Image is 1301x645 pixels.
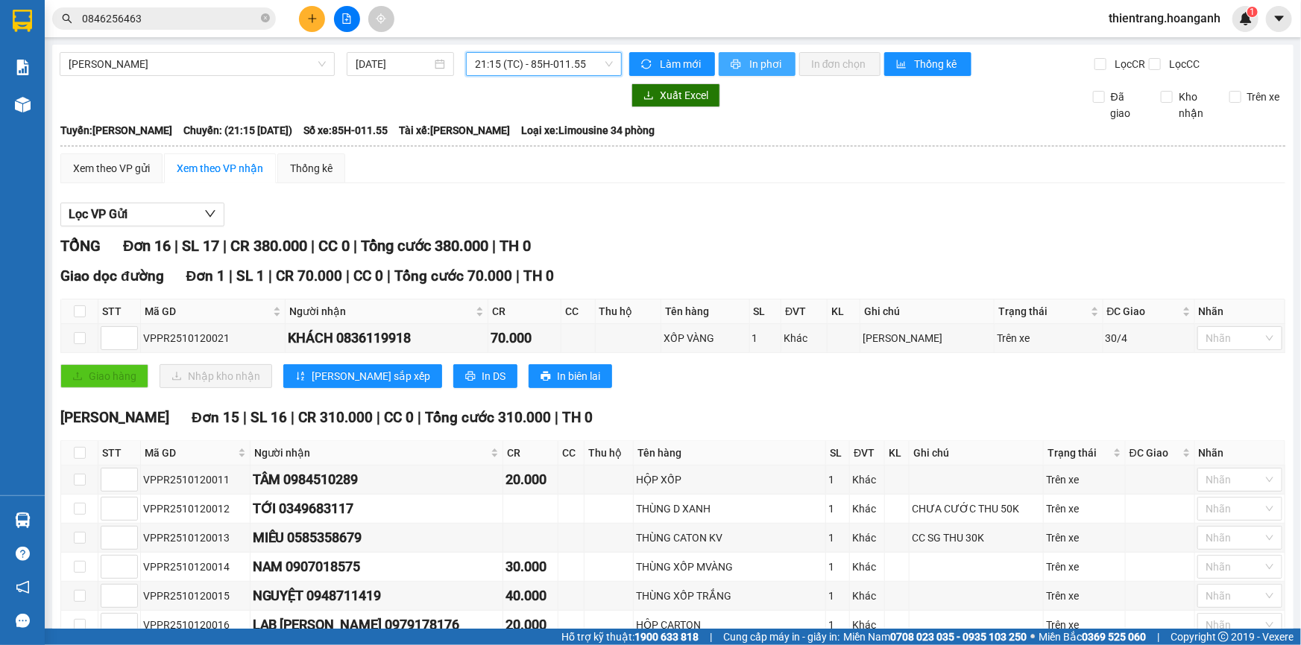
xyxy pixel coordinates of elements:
[15,60,31,75] img: solution-icon
[145,445,235,461] span: Mã GD
[505,469,555,490] div: 20.000
[710,629,712,645] span: |
[636,530,823,546] div: THÙNG CATON KV
[183,122,292,139] span: Chuyến: (21:15 [DATE])
[291,409,294,426] span: |
[141,524,251,553] td: VPPR2510120013
[143,559,248,575] div: VPPR2510120014
[16,547,30,561] span: question-circle
[749,56,784,72] span: In phơi
[664,330,746,346] div: XỐP VÀNG
[1106,330,1192,346] div: 30/4
[453,364,517,388] button: printerIn DS
[828,559,847,575] div: 1
[1046,471,1123,488] div: Trên xe
[307,13,318,24] span: plus
[723,629,839,645] span: Cung cấp máy in - giấy in:
[376,13,386,24] span: aim
[850,441,885,466] th: ĐVT
[634,441,826,466] th: Tên hàng
[660,87,708,104] span: Xuất Excel
[912,501,1041,517] div: CHƯA CƯỚC THU 50K
[1082,631,1146,643] strong: 0369 525 060
[261,12,270,26] span: close-circle
[1241,89,1286,105] span: Trên xe
[16,614,30,628] span: message
[915,56,960,72] span: Thống kê
[276,267,342,285] span: CR 70.000
[636,559,823,575] div: THÙNG XỐP MVÀNG
[387,267,391,285] span: |
[885,441,910,466] th: KL
[521,122,655,139] span: Loại xe: Limousine 34 phòng
[143,501,248,517] div: VPPR2510120012
[123,237,171,255] span: Đơn 16
[523,267,554,285] span: TH 0
[890,631,1027,643] strong: 0708 023 035 - 0935 103 250
[529,364,612,388] button: printerIn biên lai
[1250,7,1255,17] span: 1
[852,617,882,633] div: Khác
[15,512,31,528] img: warehouse-icon
[253,498,501,519] div: TỚI 0349683117
[141,611,251,640] td: VPPR2510120016
[562,409,593,426] span: TH 0
[60,237,101,255] span: TỔNG
[488,299,561,324] th: CR
[585,441,634,466] th: Thu hộ
[465,371,476,383] span: printer
[312,368,430,384] span: [PERSON_NAME] sắp xếp
[1046,559,1123,575] div: Trên xe
[73,160,150,177] div: Xem theo VP gửi
[174,237,178,255] span: |
[660,56,703,72] span: Làm mới
[641,59,654,71] span: sync
[62,13,72,24] span: search
[781,299,828,324] th: ĐVT
[1039,629,1146,645] span: Miền Bắc
[141,466,251,495] td: VPPR2510120011
[60,364,148,388] button: uploadGiao hàng
[141,582,251,611] td: VPPR2510120015
[418,409,421,426] span: |
[177,160,263,177] div: Xem theo VP nhận
[828,588,847,604] div: 1
[253,585,501,606] div: NGUYỆT 0948711419
[289,303,473,320] span: Người nhận
[160,364,272,388] button: downloadNhập kho nhận
[826,441,850,466] th: SL
[253,469,501,490] div: TÂM 0984510289
[394,267,512,285] span: Tổng cước 70.000
[143,471,248,488] div: VPPR2510120011
[204,208,216,220] span: down
[186,267,226,285] span: Đơn 1
[13,10,32,32] img: logo-vxr
[661,299,749,324] th: Tên hàng
[1048,445,1110,461] span: Trạng thái
[860,299,995,324] th: Ghi chú
[182,237,219,255] span: SL 17
[384,409,414,426] span: CC 0
[1046,530,1123,546] div: Trên xe
[299,6,325,32] button: plus
[1107,303,1179,320] span: ĐC Giao
[1218,632,1229,642] span: copyright
[223,237,227,255] span: |
[505,585,555,606] div: 40.000
[998,303,1087,320] span: Trạng thái
[828,299,860,324] th: KL
[561,629,699,645] span: Hỗ trợ kỹ thuật:
[475,53,613,75] span: 21:15 (TC) - 85H-011.55
[828,501,847,517] div: 1
[1109,56,1147,72] span: Lọc CR
[353,267,383,285] span: CC 0
[236,267,265,285] span: SL 1
[884,52,971,76] button: bar-chartThống kê
[558,441,585,466] th: CC
[863,330,992,346] div: [PERSON_NAME]
[505,556,555,577] div: 30.000
[69,53,326,75] span: Phan Rang - Hồ Chí Minh
[1105,89,1150,121] span: Đã giao
[346,267,350,285] span: |
[1266,6,1292,32] button: caret-down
